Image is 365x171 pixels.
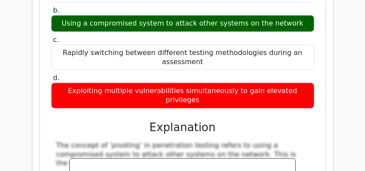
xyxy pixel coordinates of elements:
[53,74,60,82] span: d.
[51,45,314,71] div: Rapidly switching between different testing methodologies during an assessment
[53,35,59,44] span: c.
[56,121,309,134] h3: Explanation
[51,83,314,109] div: Exploiting multiple vulnerabilities simultaneously to gain elevated privileges
[51,15,314,32] div: Using a compromised system to attack other systems on the network
[53,6,60,14] span: b.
